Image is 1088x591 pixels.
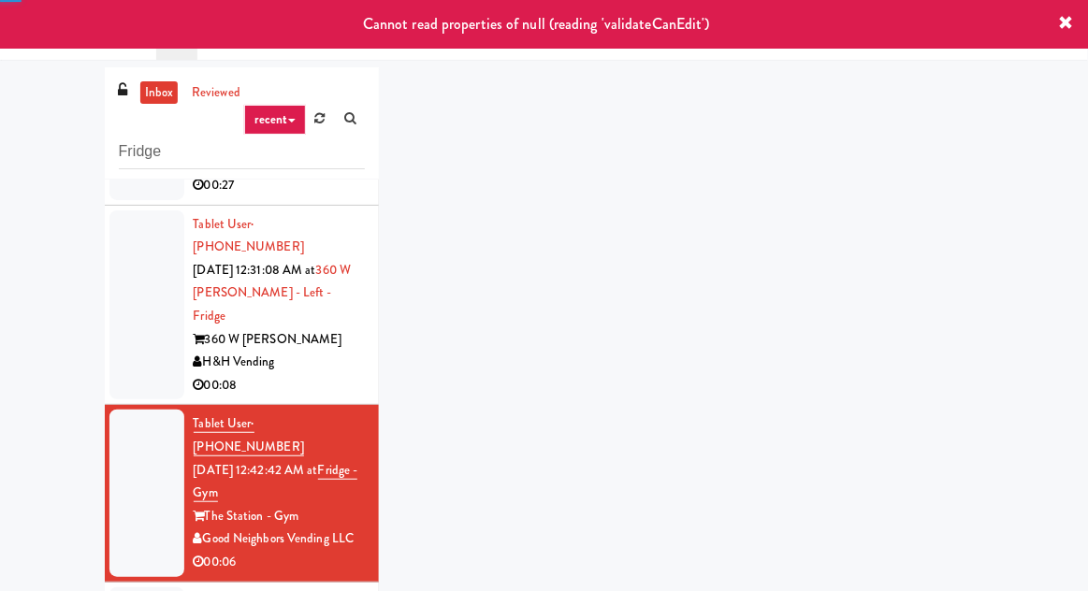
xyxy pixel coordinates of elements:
[194,414,304,456] a: Tablet User· [PHONE_NUMBER]
[244,105,306,135] a: recent
[194,527,365,551] div: Good Neighbors Vending LLC
[194,174,365,197] div: 00:27
[194,351,365,374] div: H&H Vending
[194,505,365,528] div: The Station - Gym
[194,328,365,352] div: 360 W [PERSON_NAME]
[187,81,245,105] a: reviewed
[105,405,379,582] li: Tablet User· [PHONE_NUMBER][DATE] 12:42:42 AM atFridge - GymThe Station - GymGood Neighbors Vendi...
[194,551,365,574] div: 00:06
[194,261,316,279] span: [DATE] 12:31:08 AM at
[119,135,365,169] input: Search vision orders
[194,215,304,256] a: Tablet User· [PHONE_NUMBER]
[105,206,379,406] li: Tablet User· [PHONE_NUMBER][DATE] 12:31:08 AM at360 W [PERSON_NAME] - Left - Fridge360 W [PERSON_...
[194,461,318,479] span: [DATE] 12:42:42 AM at
[140,81,179,105] a: inbox
[194,261,352,324] a: 360 W [PERSON_NAME] - Left - Fridge
[194,374,365,397] div: 00:08
[363,13,710,35] span: Cannot read properties of null (reading 'validateCanEdit')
